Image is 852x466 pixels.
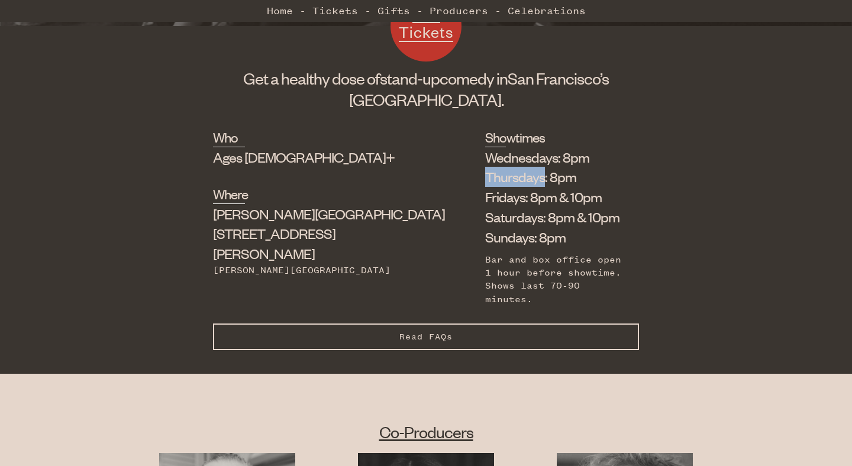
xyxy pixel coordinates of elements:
[213,147,426,167] div: Ages [DEMOGRAPHIC_DATA]+
[485,207,621,227] li: Saturdays: 8pm & 10pm
[213,264,426,277] div: [PERSON_NAME][GEOGRAPHIC_DATA]
[349,89,504,109] span: [GEOGRAPHIC_DATA].
[485,253,621,306] div: Bar and box office open 1 hour before showtime. Shows last 70-90 minutes.
[485,227,621,247] li: Sundays: 8pm
[399,3,453,41] span: Buy Tickets
[213,185,245,203] h2: Where
[213,323,639,350] button: Read FAQs
[213,128,245,147] h2: Who
[213,67,639,110] h1: Get a healthy dose of comedy in
[485,187,621,207] li: Fridays: 8pm & 10pm
[213,204,426,264] div: [STREET_ADDRESS][PERSON_NAME]
[380,68,440,88] span: stand-up
[213,205,445,222] span: [PERSON_NAME][GEOGRAPHIC_DATA]
[508,68,609,88] span: San Francisco’s
[485,147,621,167] li: Wednesdays: 8pm
[399,332,453,342] span: Read FAQs
[128,421,724,442] h2: Co-Producers
[485,128,506,147] h2: Showtimes
[485,167,621,187] li: Thursdays: 8pm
